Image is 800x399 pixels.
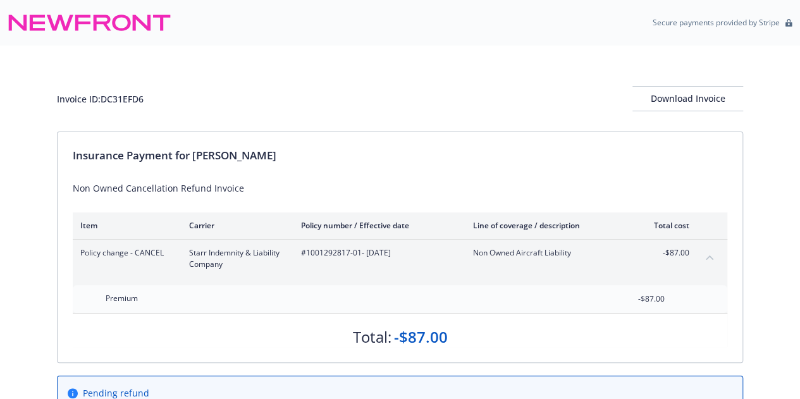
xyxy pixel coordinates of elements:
[57,92,144,106] div: Invoice ID: DC31EFD6
[301,220,453,231] div: Policy number / Effective date
[106,293,138,304] span: Premium
[632,87,743,111] div: Download Invoice
[189,247,281,270] span: Starr Indemnity & Liability Company
[73,240,727,278] div: Policy change - CANCELStarr Indemnity & Liability Company#1001292817-01- [DATE]Non Owned Aircraft...
[473,247,622,259] span: Non Owned Aircraft Liability
[301,247,453,259] span: #1001292817-01 - [DATE]
[189,220,281,231] div: Carrier
[642,220,689,231] div: Total cost
[699,247,720,267] button: collapse content
[353,326,391,348] div: Total:
[642,247,689,259] span: -$87.00
[632,86,743,111] button: Download Invoice
[394,326,448,348] div: -$87.00
[73,147,727,164] div: Insurance Payment for [PERSON_NAME]
[80,247,169,259] span: Policy change - CANCEL
[73,181,727,195] div: Non Owned Cancellation Refund Invoice
[80,220,169,231] div: Item
[590,290,672,309] input: 0.00
[473,220,622,231] div: Line of coverage / description
[653,17,780,28] p: Secure payments provided by Stripe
